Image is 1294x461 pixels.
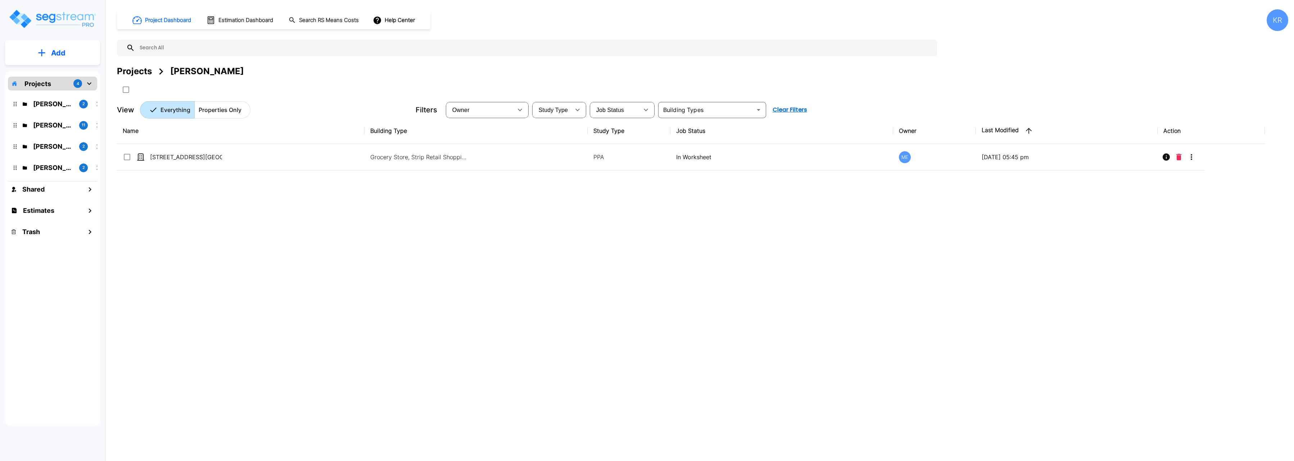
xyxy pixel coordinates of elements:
[588,118,670,144] th: Study Type
[982,153,1152,161] p: [DATE] 05:45 pm
[170,65,244,78] div: [PERSON_NAME]
[77,81,79,87] p: 4
[82,165,85,171] p: 2
[8,9,96,29] img: Logo
[33,163,73,173] p: M.E. Folder
[539,107,568,113] span: Study Type
[299,16,359,24] h1: Search RS Means Costs
[117,118,365,144] th: Name
[1158,118,1265,144] th: Action
[893,118,976,144] th: Owner
[670,118,893,144] th: Job Status
[82,143,85,149] p: 2
[135,40,933,56] input: Search All
[82,101,85,107] p: 2
[51,48,65,58] p: Add
[140,101,195,118] button: Everything
[140,101,250,118] div: Platform
[593,153,664,161] p: PPA
[1267,9,1288,31] div: KR
[33,142,73,151] p: Jon's Folder
[22,184,45,194] h1: Shared
[218,16,273,24] h1: Estimation Dashboard
[24,79,51,89] p: Projects
[117,104,134,115] p: View
[23,206,54,215] h1: Estimates
[194,101,250,118] button: Properties Only
[534,100,570,120] div: Select
[150,153,222,161] p: [STREET_ADDRESS][GEOGRAPHIC_DATA][STREET_ADDRESS]
[452,107,470,113] span: Owner
[199,106,241,114] p: Properties Only
[365,118,588,144] th: Building Type
[591,100,639,120] div: Select
[33,99,73,109] p: Karina's Folder
[1159,150,1173,164] button: Info
[1173,150,1184,164] button: Delete
[160,106,190,114] p: Everything
[596,107,624,113] span: Job Status
[130,12,195,28] button: Project Dashboard
[371,13,418,27] button: Help Center
[1184,150,1199,164] button: More-Options
[33,120,73,130] p: Kristina's Folder (Finalized Reports)
[676,153,888,161] p: In Worksheet
[5,42,100,63] button: Add
[416,104,437,115] p: Filters
[754,105,764,115] button: Open
[660,105,752,115] input: Building Types
[286,13,363,27] button: Search RS Means Costs
[447,100,513,120] div: Select
[119,82,133,97] button: SelectAll
[145,16,191,24] h1: Project Dashboard
[370,153,467,161] p: Grocery Store, Strip Retail Shopping Center, Commercial Property Site, Commercial Property Site
[770,103,810,117] button: Clear Filters
[899,151,911,163] div: ME
[117,65,152,78] div: Projects
[22,227,40,237] h1: Trash
[976,118,1158,144] th: Last Modified
[82,122,85,128] p: 11
[204,13,277,28] button: Estimation Dashboard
